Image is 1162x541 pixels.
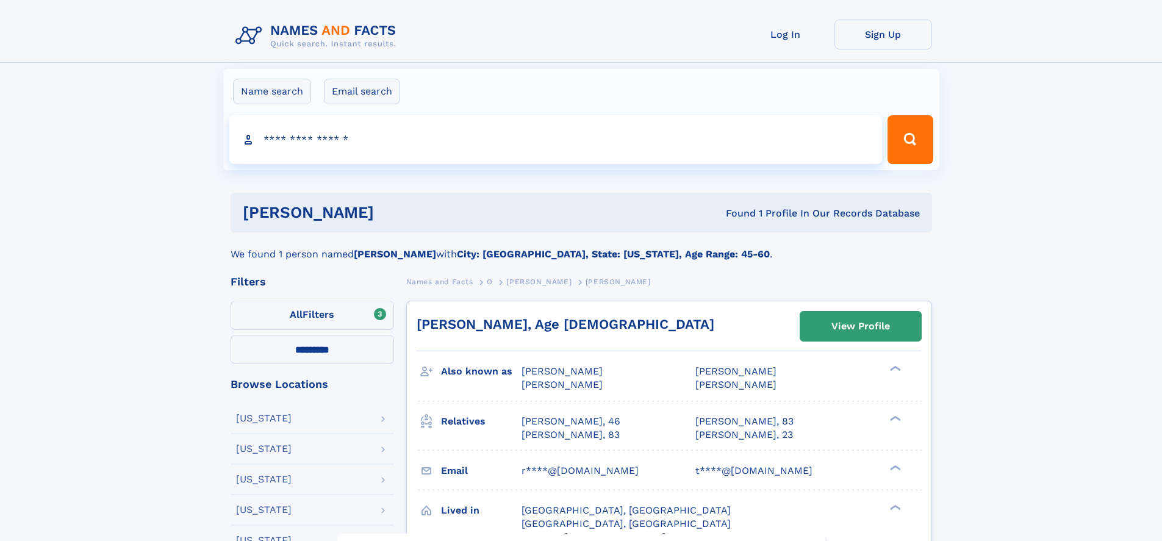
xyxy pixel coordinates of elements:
[243,205,550,220] h1: [PERSON_NAME]
[887,414,902,422] div: ❯
[522,365,603,377] span: [PERSON_NAME]
[441,411,522,432] h3: Relatives
[737,20,834,49] a: Log In
[487,278,493,286] span: O
[506,278,572,286] span: [PERSON_NAME]
[695,415,794,428] a: [PERSON_NAME], 83
[522,379,603,390] span: [PERSON_NAME]
[550,207,920,220] div: Found 1 Profile In Our Records Database
[831,312,890,340] div: View Profile
[834,20,932,49] a: Sign Up
[231,232,932,262] div: We found 1 person named with .
[695,379,776,390] span: [PERSON_NAME]
[487,274,493,289] a: O
[522,428,620,442] a: [PERSON_NAME], 83
[457,248,770,260] b: City: [GEOGRAPHIC_DATA], State: [US_STATE], Age Range: 45-60
[441,460,522,481] h3: Email
[236,444,292,454] div: [US_STATE]
[354,248,436,260] b: [PERSON_NAME]
[800,312,921,341] a: View Profile
[441,361,522,382] h3: Also known as
[887,503,902,511] div: ❯
[324,79,400,104] label: Email search
[236,505,292,515] div: [US_STATE]
[231,301,394,330] label: Filters
[506,274,572,289] a: [PERSON_NAME]
[236,414,292,423] div: [US_STATE]
[233,79,311,104] label: Name search
[887,464,902,471] div: ❯
[586,278,651,286] span: [PERSON_NAME]
[236,475,292,484] div: [US_STATE]
[887,365,902,373] div: ❯
[417,317,714,332] a: [PERSON_NAME], Age [DEMOGRAPHIC_DATA]
[888,115,933,164] button: Search Button
[522,518,731,529] span: [GEOGRAPHIC_DATA], [GEOGRAPHIC_DATA]
[522,504,731,516] span: [GEOGRAPHIC_DATA], [GEOGRAPHIC_DATA]
[229,115,883,164] input: search input
[231,20,406,52] img: Logo Names and Facts
[231,379,394,390] div: Browse Locations
[695,428,793,442] a: [PERSON_NAME], 23
[290,309,303,320] span: All
[695,365,776,377] span: [PERSON_NAME]
[231,276,394,287] div: Filters
[406,274,473,289] a: Names and Facts
[522,415,620,428] a: [PERSON_NAME], 46
[441,500,522,521] h3: Lived in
